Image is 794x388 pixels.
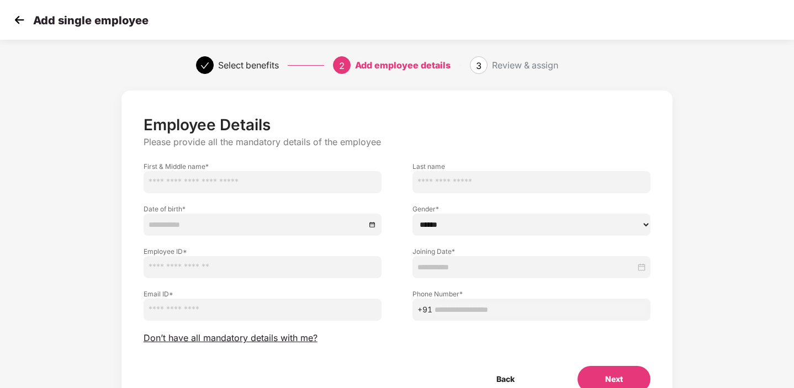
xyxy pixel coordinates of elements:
div: Select benefits [218,56,279,74]
span: +91 [417,304,432,316]
label: Joining Date [412,247,650,256]
label: Gender [412,204,650,214]
label: Date of birth [144,204,382,214]
p: Employee Details [144,115,651,134]
label: Last name [412,162,650,171]
p: Please provide all the mandatory details of the employee [144,136,651,148]
span: 3 [476,60,481,71]
p: Add single employee [33,14,149,27]
label: Email ID [144,289,382,299]
div: Add employee details [355,56,451,74]
span: Don’t have all mandatory details with me? [144,332,317,344]
span: check [200,61,209,70]
img: svg+xml;base64,PHN2ZyB4bWxucz0iaHR0cDovL3d3dy53My5vcmcvMjAwMC9zdmciIHdpZHRoPSIzMCIgaGVpZ2h0PSIzMC... [11,12,28,28]
label: Phone Number [412,289,650,299]
label: First & Middle name [144,162,382,171]
div: Review & assign [492,56,558,74]
label: Employee ID [144,247,382,256]
span: 2 [339,60,345,71]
